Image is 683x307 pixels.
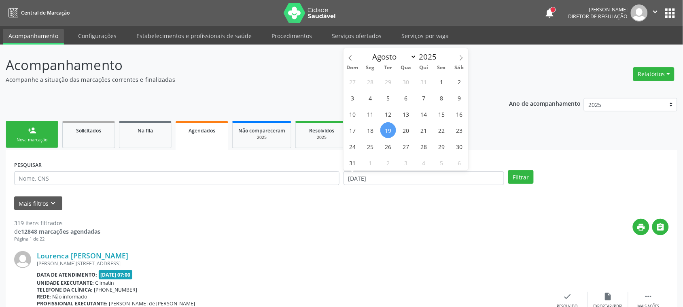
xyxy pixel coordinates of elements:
span: Agosto 29, 2025 [434,139,450,154]
span: Agosto 17, 2025 [345,122,361,138]
div: [PERSON_NAME] [568,6,628,13]
span: Agosto 5, 2025 [380,90,396,106]
b: Unidade executante: [37,279,94,286]
span: Julho 27, 2025 [345,74,361,90]
span: Ter [379,65,397,70]
span: Agosto 6, 2025 [398,90,414,106]
span: Não informado [53,293,87,300]
span: Qui [415,65,433,70]
span: Julho 31, 2025 [416,74,432,90]
i: keyboard_arrow_down [49,199,58,208]
span: Agosto 13, 2025 [398,106,414,122]
input: Selecione um intervalo [344,171,504,185]
span: Agosto 21, 2025 [416,122,432,138]
span: Agosto 22, 2025 [434,122,450,138]
div: 319 itens filtrados [14,219,100,227]
button: print [633,219,649,235]
span: Agosto 1, 2025 [434,74,450,90]
b: Telefone da clínica: [37,286,93,293]
span: Setembro 2, 2025 [380,155,396,171]
span: Setembro 3, 2025 [398,155,414,171]
div: 2025 [301,134,342,141]
span: Julho 29, 2025 [380,74,396,90]
i: insert_drive_file [604,292,613,301]
button:  [648,4,663,21]
strong: 12848 marcações agendadas [21,228,100,235]
span: Agosto 25, 2025 [363,139,378,154]
span: Setembro 6, 2025 [452,155,467,171]
span: Agosto 16, 2025 [452,106,467,122]
span: Agosto 3, 2025 [345,90,361,106]
span: Qua [397,65,415,70]
div: Página 1 de 22 [14,236,100,243]
button: notifications [544,7,556,19]
span: Agosto 9, 2025 [452,90,467,106]
span: Agosto 28, 2025 [416,139,432,154]
a: Acompanhamento [3,29,64,45]
span: Agosto 20, 2025 [398,122,414,138]
span: Agosto 26, 2025 [380,139,396,154]
span: Agosto 31, 2025 [345,155,361,171]
i:  [656,223,665,232]
input: Year [417,51,443,62]
a: Estabelecimentos e profissionais de saúde [131,29,257,43]
span: Resolvidos [309,127,334,134]
span: Agosto 15, 2025 [434,106,450,122]
span: Agosto 4, 2025 [363,90,378,106]
span: Agosto 10, 2025 [345,106,361,122]
span: Sex [433,65,450,70]
span: Diretor de regulação [568,13,628,20]
span: Agosto 27, 2025 [398,139,414,154]
span: Setembro 1, 2025 [363,155,378,171]
button: Mais filtroskeyboard_arrow_down [14,196,62,211]
input: Nome, CNS [14,171,339,185]
div: [PERSON_NAME][STREET_ADDRESS] [37,260,547,267]
span: Setembro 5, 2025 [434,155,450,171]
div: Nova marcação [12,137,52,143]
p: Acompanhe a situação das marcações correntes e finalizadas [6,75,476,84]
i: print [637,223,646,232]
span: Solicitados [76,127,101,134]
span: Agendados [189,127,215,134]
span: Não compareceram [238,127,285,134]
div: de [14,227,100,236]
a: Serviços por vaga [396,29,454,43]
a: Lourenca [PERSON_NAME] [37,251,128,260]
b: Rede: [37,293,51,300]
img: img [631,4,648,21]
span: Julho 30, 2025 [398,74,414,90]
span: Setembro 4, 2025 [416,155,432,171]
p: Ano de acompanhamento [509,98,581,108]
button: Filtrar [508,170,534,184]
span: Seg [361,65,379,70]
p: Acompanhamento [6,55,476,75]
span: [PHONE_NUMBER] [94,286,138,293]
select: Month [369,51,417,62]
label: PESQUISAR [14,159,42,171]
button:  [652,219,669,235]
span: Agosto 12, 2025 [380,106,396,122]
button: apps [663,6,677,20]
span: Dom [344,65,361,70]
span: Agosto 24, 2025 [345,139,361,154]
span: Agosto 14, 2025 [416,106,432,122]
span: Agosto 2, 2025 [452,74,467,90]
span: Agosto 11, 2025 [363,106,378,122]
span: [PERSON_NAME] de [PERSON_NAME] [109,300,195,307]
span: Julho 28, 2025 [363,74,378,90]
span: Agosto 19, 2025 [380,122,396,138]
span: Sáb [450,65,468,70]
a: Serviços ofertados [326,29,387,43]
span: Agosto 8, 2025 [434,90,450,106]
a: Procedimentos [266,29,318,43]
span: Agosto 30, 2025 [452,139,467,154]
span: Central de Marcação [21,9,70,16]
i:  [651,7,660,16]
span: Na fila [138,127,153,134]
img: img [14,251,31,268]
a: Central de Marcação [6,6,70,19]
i: check [563,292,572,301]
a: Configurações [72,29,122,43]
i:  [644,292,653,301]
span: Agosto 23, 2025 [452,122,467,138]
